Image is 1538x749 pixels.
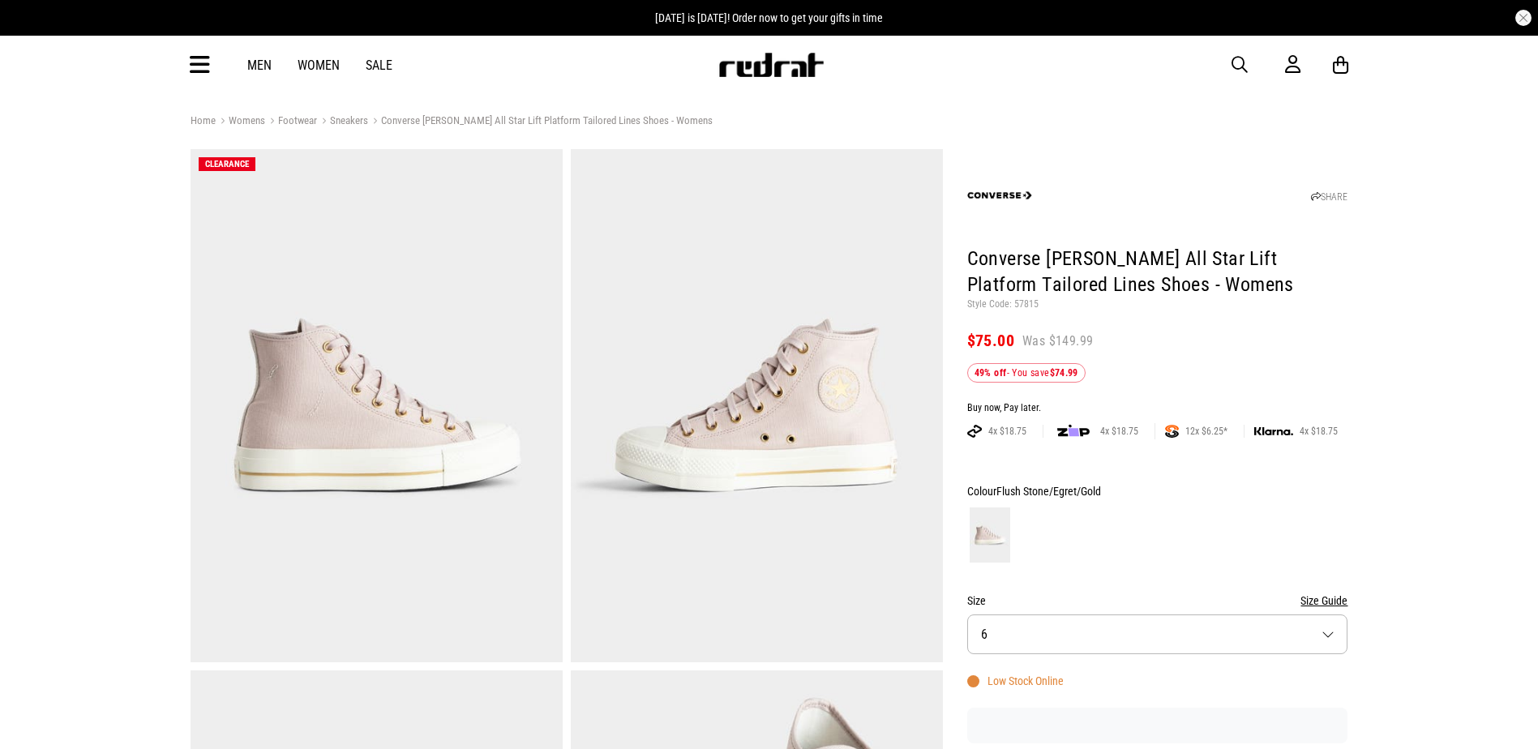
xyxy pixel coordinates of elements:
[1254,427,1293,436] img: KLARNA
[191,114,216,126] a: Home
[247,58,272,73] a: Men
[967,402,1348,415] div: Buy now, Pay later.
[205,159,249,169] span: CLEARANCE
[967,331,1014,350] span: $75.00
[1057,423,1090,439] img: zip
[298,58,340,73] a: Women
[967,717,1348,734] iframe: Customer reviews powered by Trustpilot
[967,425,982,438] img: AFTERPAY
[996,485,1101,498] span: Flush Stone/Egret/Gold
[1311,191,1347,203] a: SHARE
[970,507,1010,563] img: Flush Stone/Egret/Gold
[191,149,563,662] img: Converse Chuck Taylor All Star Lift Platform Tailored Lines Shoes - Womens in Pink
[366,58,392,73] a: Sale
[981,627,987,642] span: 6
[967,614,1348,654] button: 6
[982,425,1033,438] span: 4x $18.75
[718,53,825,77] img: Redrat logo
[1179,425,1234,438] span: 12x $6.25*
[967,481,1348,501] div: Colour
[1165,425,1179,438] img: SPLITPAY
[967,591,1348,610] div: Size
[1300,591,1347,610] button: Size Guide
[1094,425,1145,438] span: 4x $18.75
[317,114,368,130] a: Sneakers
[1022,332,1093,350] span: Was $149.99
[368,114,713,130] a: Converse [PERSON_NAME] All Star Lift Platform Tailored Lines Shoes - Womens
[967,363,1086,383] div: - You save
[1293,425,1344,438] span: 4x $18.75
[216,114,265,130] a: Womens
[975,367,1007,379] b: 49% off
[655,11,883,24] span: [DATE] is [DATE]! Order now to get your gifts in time
[967,163,1032,228] img: Converse
[967,674,1064,687] div: Low Stock Online
[571,149,943,662] img: Converse Chuck Taylor All Star Lift Platform Tailored Lines Shoes - Womens in Pink
[1050,367,1078,379] b: $74.99
[967,298,1348,311] p: Style Code: 57815
[265,114,317,130] a: Footwear
[967,246,1348,298] h1: Converse [PERSON_NAME] All Star Lift Platform Tailored Lines Shoes - Womens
